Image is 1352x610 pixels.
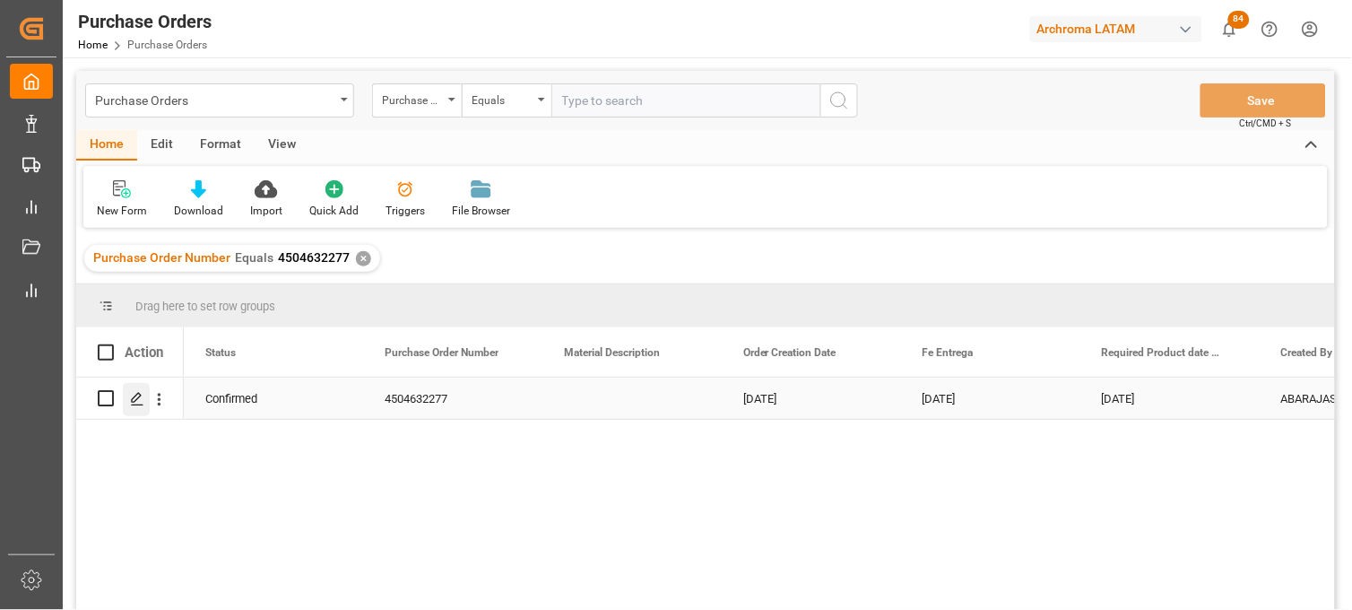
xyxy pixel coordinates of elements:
button: open menu [462,83,551,118]
span: 4504632277 [278,250,350,265]
button: Archroma LATAM [1030,12,1209,46]
div: ✕ [356,251,371,266]
div: Purchase Orders [78,8,212,35]
input: Type to search [551,83,820,118]
button: open menu [85,83,354,118]
button: Save [1200,83,1326,118]
span: Drag here to set row groups [135,300,275,313]
div: Action [125,344,163,361]
span: Created By [1281,346,1333,359]
div: Purchase Order Number [382,88,443,109]
span: Fe Entrega [923,346,974,359]
div: Home [76,130,137,161]
span: Ctrl/CMD + S [1240,117,1292,130]
div: Purchase Orders [95,88,334,110]
div: New Form [97,203,147,219]
span: Status [205,346,236,359]
button: open menu [372,83,462,118]
div: Confirmed [184,378,363,419]
div: Edit [137,130,186,161]
div: Format [186,130,255,161]
div: Import [250,203,282,219]
span: Purchase Order Number [93,250,230,265]
div: 4504632277 [363,378,542,419]
div: [DATE] [901,378,1080,419]
span: Equals [235,250,273,265]
div: [DATE] [722,378,901,419]
div: Archroma LATAM [1030,16,1202,42]
a: Home [78,39,108,51]
div: File Browser [452,203,510,219]
span: Purchase Order Number [385,346,498,359]
div: Download [174,203,223,219]
button: search button [820,83,858,118]
div: [DATE] [1080,378,1260,419]
div: Triggers [386,203,425,219]
span: 84 [1228,11,1250,29]
div: Equals [472,88,533,109]
button: show 84 new notifications [1209,9,1250,49]
span: Order Creation Date [743,346,836,359]
div: Quick Add [309,203,359,219]
span: Material Description [564,346,660,359]
div: Press SPACE to select this row. [76,378,184,420]
button: Help Center [1250,9,1290,49]
span: Required Product date (AB) [1102,346,1222,359]
div: View [255,130,309,161]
